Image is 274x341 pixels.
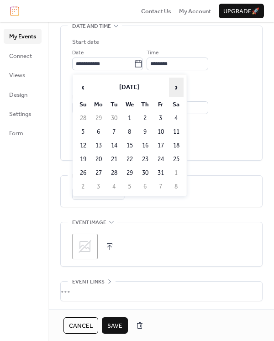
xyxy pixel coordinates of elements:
[107,139,121,152] td: 14
[122,112,137,125] td: 1
[107,180,121,193] td: 4
[107,321,122,331] span: Save
[138,180,153,193] td: 6
[122,153,137,166] td: 22
[76,78,90,96] span: ‹
[91,180,106,193] td: 3
[169,112,184,125] td: 4
[4,126,42,140] a: Form
[153,153,168,166] td: 24
[9,129,23,138] span: Form
[72,218,106,227] span: Event image
[61,282,262,301] div: •••
[4,29,42,43] a: My Events
[91,153,106,166] td: 20
[91,126,106,138] td: 6
[76,112,90,125] td: 28
[153,126,168,138] td: 10
[107,112,121,125] td: 30
[107,98,121,111] th: Tu
[91,78,168,97] th: [DATE]
[223,7,259,16] span: Upgrade 🚀
[169,153,184,166] td: 25
[179,6,211,16] a: My Account
[69,321,93,331] span: Cancel
[122,139,137,152] td: 15
[141,6,171,16] a: Contact Us
[153,139,168,152] td: 17
[91,98,106,111] th: Mo
[153,180,168,193] td: 7
[4,106,42,121] a: Settings
[122,167,137,179] td: 29
[76,139,90,152] td: 12
[169,180,184,193] td: 8
[9,110,31,119] span: Settings
[10,6,19,16] img: logo
[153,98,168,111] th: Fr
[138,139,153,152] td: 16
[122,126,137,138] td: 8
[138,112,153,125] td: 2
[138,98,153,111] th: Th
[219,4,264,18] button: Upgrade🚀
[91,112,106,125] td: 29
[72,37,99,47] div: Start date
[107,126,121,138] td: 7
[9,52,32,61] span: Connect
[169,78,183,96] span: ›
[9,90,27,100] span: Design
[63,317,98,334] button: Cancel
[4,48,42,63] a: Connect
[91,167,106,179] td: 27
[9,32,36,41] span: My Events
[72,22,111,31] span: Date and time
[138,167,153,179] td: 30
[107,153,121,166] td: 21
[122,180,137,193] td: 5
[76,167,90,179] td: 26
[76,153,90,166] td: 19
[72,48,84,58] span: Date
[102,317,128,334] button: Save
[169,139,184,152] td: 18
[107,167,121,179] td: 28
[4,87,42,102] a: Design
[9,71,25,80] span: Views
[122,98,137,111] th: We
[4,68,42,82] a: Views
[72,278,105,287] span: Event links
[169,126,184,138] td: 11
[169,98,184,111] th: Sa
[141,7,171,16] span: Contact Us
[76,180,90,193] td: 2
[138,153,153,166] td: 23
[147,48,158,58] span: Time
[179,7,211,16] span: My Account
[153,167,168,179] td: 31
[138,126,153,138] td: 9
[76,126,90,138] td: 5
[91,139,106,152] td: 13
[153,112,168,125] td: 3
[72,234,98,259] div: ;
[169,167,184,179] td: 1
[76,98,90,111] th: Su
